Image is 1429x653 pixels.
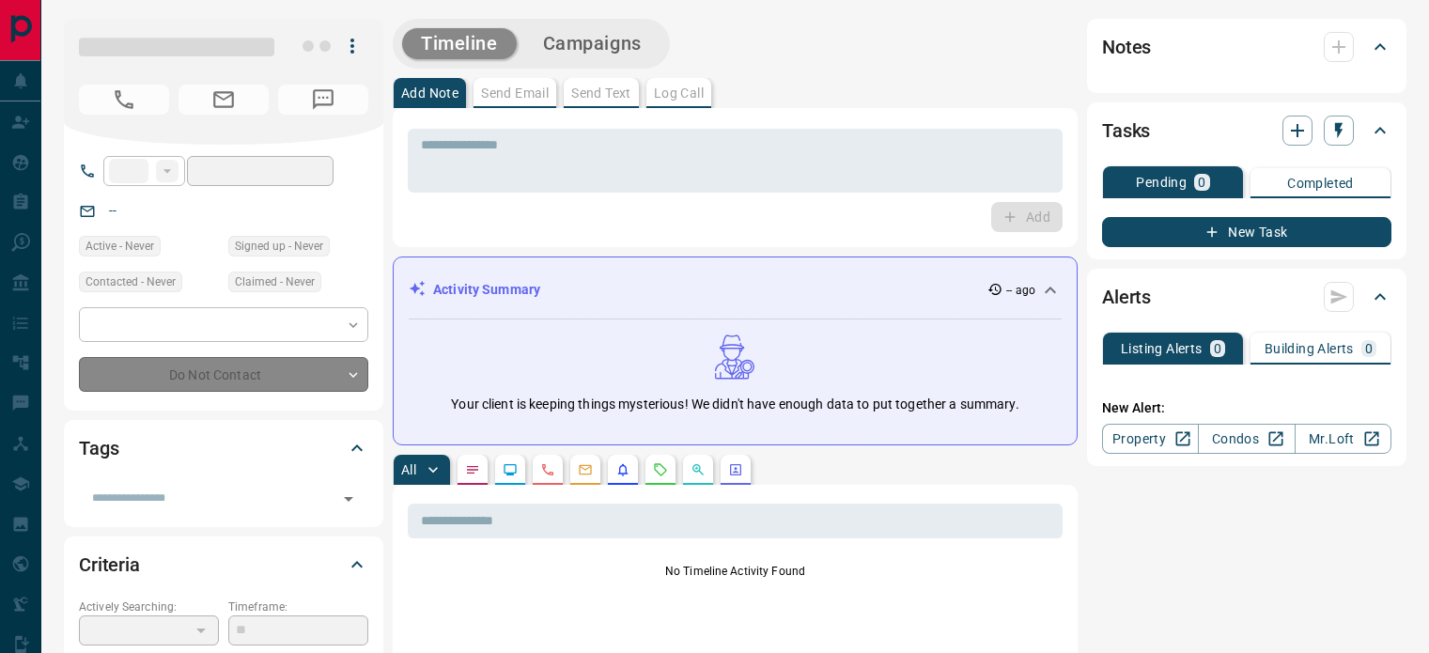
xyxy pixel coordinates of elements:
[1214,342,1221,355] p: 0
[79,85,169,115] span: No Number
[1136,176,1187,189] p: Pending
[540,462,555,477] svg: Calls
[1287,177,1354,190] p: Completed
[465,462,480,477] svg: Notes
[1102,217,1391,247] button: New Task
[1121,342,1203,355] p: Listing Alerts
[409,272,1062,307] div: Activity Summary-- ago
[1102,424,1199,454] a: Property
[1295,424,1391,454] a: Mr.Loft
[1102,108,1391,153] div: Tasks
[79,426,368,471] div: Tags
[653,462,668,477] svg: Requests
[235,237,323,256] span: Signed up - Never
[1102,24,1391,70] div: Notes
[1198,176,1205,189] p: 0
[1102,398,1391,418] p: New Alert:
[235,272,315,291] span: Claimed - Never
[79,599,219,615] p: Actively Searching:
[578,462,593,477] svg: Emails
[1265,342,1354,355] p: Building Alerts
[79,433,118,463] h2: Tags
[335,486,362,512] button: Open
[109,203,116,218] a: --
[615,462,630,477] svg: Listing Alerts
[179,85,269,115] span: No Email
[503,462,518,477] svg: Lead Browsing Activity
[1006,282,1035,299] p: -- ago
[85,272,176,291] span: Contacted - Never
[79,550,140,580] h2: Criteria
[1365,342,1373,355] p: 0
[451,395,1018,414] p: Your client is keeping things mysterious! We didn't have enough data to put together a summary.
[1198,424,1295,454] a: Condos
[1102,274,1391,319] div: Alerts
[1102,116,1150,146] h2: Tasks
[691,462,706,477] svg: Opportunities
[79,542,368,587] div: Criteria
[1102,282,1151,312] h2: Alerts
[728,462,743,477] svg: Agent Actions
[278,85,368,115] span: No Number
[79,357,368,392] div: Do Not Contact
[401,463,416,476] p: All
[433,280,540,300] p: Activity Summary
[1102,32,1151,62] h2: Notes
[401,86,458,100] p: Add Note
[228,599,368,615] p: Timeframe:
[408,563,1063,580] p: No Timeline Activity Found
[524,28,660,59] button: Campaigns
[402,28,517,59] button: Timeline
[85,237,154,256] span: Active - Never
